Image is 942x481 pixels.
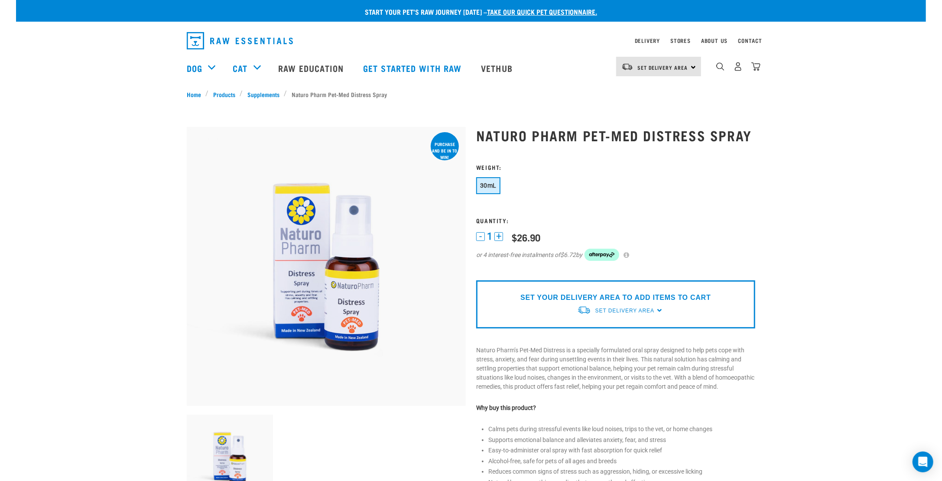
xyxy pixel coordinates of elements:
[738,39,762,42] a: Contact
[187,90,755,99] nav: breadcrumbs
[476,164,755,170] h3: Weight:
[670,39,691,42] a: Stores
[476,177,500,194] button: 30mL
[488,457,755,466] li: Alcohol-free, safe for pets of all ages and breeds
[16,51,926,85] nav: dropdown navigation
[751,62,760,71] img: home-icon@2x.png
[488,425,755,434] li: Calms pets during stressful events like loud noises, trips to the vet, or home changes
[180,29,762,53] nav: dropdown navigation
[520,292,711,303] p: SET YOUR DELIVERY AREA TO ADD ITEMS TO CART
[595,308,654,314] span: Set Delivery Area
[488,435,755,445] li: Supports emotional balance and alleviates anxiety, fear, and stress
[243,90,284,99] a: Supplements
[187,90,206,99] a: Home
[480,182,497,189] span: 30mL
[23,6,932,17] p: Start your pet’s raw journey [DATE] –
[913,452,933,472] div: Open Intercom Messenger
[734,62,743,71] img: user.png
[487,10,597,13] a: take our quick pet questionnaire.
[512,232,540,243] div: $26.90
[494,232,503,241] button: +
[472,51,523,85] a: Vethub
[488,467,755,476] li: Reduces common signs of stress such as aggression, hiding, or excessive licking
[187,32,293,49] img: Raw Essentials Logo
[637,66,688,69] span: Set Delivery Area
[476,232,485,241] button: -
[560,250,576,260] span: $6.72
[476,346,755,391] p: Naturo Pharm’s Pet-Med Distress is a specially formulated oral spray designed to help pets cope w...
[577,305,591,315] img: van-moving.png
[270,51,354,85] a: Raw Education
[209,90,240,99] a: Products
[621,63,633,71] img: van-moving.png
[187,62,202,75] a: Dog
[585,249,619,261] img: Afterpay
[187,127,466,406] img: RE Product Shoot 2023 Nov8635
[716,62,724,71] img: home-icon-1@2x.png
[476,404,536,411] strong: Why buy this product?
[476,127,755,143] h1: Naturo Pharm Pet-Med Distress Spray
[635,39,660,42] a: Delivery
[354,51,472,85] a: Get started with Raw
[488,446,755,455] li: Easy-to-administer oral spray with fast absorption for quick relief
[487,232,492,241] span: 1
[476,249,755,261] div: or 4 interest-free instalments of by
[701,39,728,42] a: About Us
[476,217,755,224] h3: Quantity:
[233,62,247,75] a: Cat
